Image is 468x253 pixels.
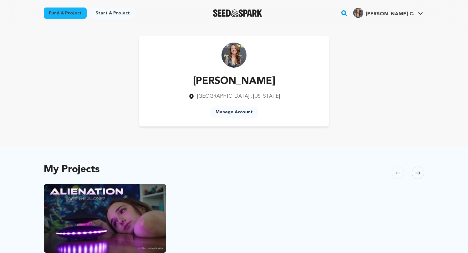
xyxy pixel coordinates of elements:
span: [PERSON_NAME] C. [366,12,414,17]
a: Hoskins C.'s Profile [352,7,424,18]
img: Seed&Spark Logo Dark Mode [213,9,262,17]
p: [PERSON_NAME] [188,74,280,89]
span: , [US_STATE] [251,94,280,99]
span: Hoskins C.'s Profile [352,7,424,20]
a: Seed&Spark Homepage [213,9,262,17]
h2: My Projects [44,165,100,174]
img: https://seedandspark-static.s3.us-east-2.amazonaws.com/images/User/002/260/731/medium/621740cdb71... [221,43,247,68]
a: Fund a project [44,8,87,19]
a: Manage Account [211,106,258,118]
div: Hoskins C.'s Profile [353,8,414,18]
img: 621740cdb71765b1.jpg [353,8,363,18]
a: Start a project [90,8,135,19]
span: [GEOGRAPHIC_DATA] [197,94,249,99]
